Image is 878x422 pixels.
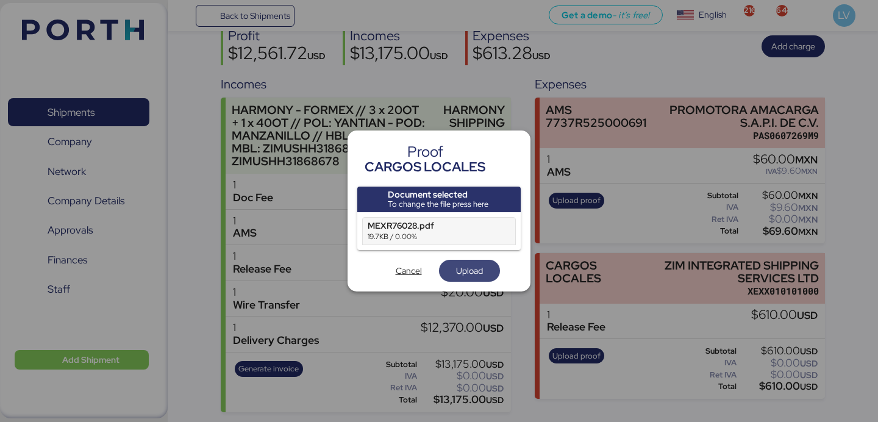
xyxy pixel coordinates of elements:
[396,263,422,278] span: Cancel
[365,157,485,177] div: CARGOS LOCALES
[388,199,488,209] div: To change the file press here
[368,220,485,231] div: MEXR76028.pdf
[368,231,485,242] div: 19.7KB / 0.00%
[456,263,483,278] span: Upload
[378,260,439,282] button: Cancel
[365,146,485,157] div: Proof
[388,190,488,199] div: Document selected
[439,260,500,282] button: Upload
